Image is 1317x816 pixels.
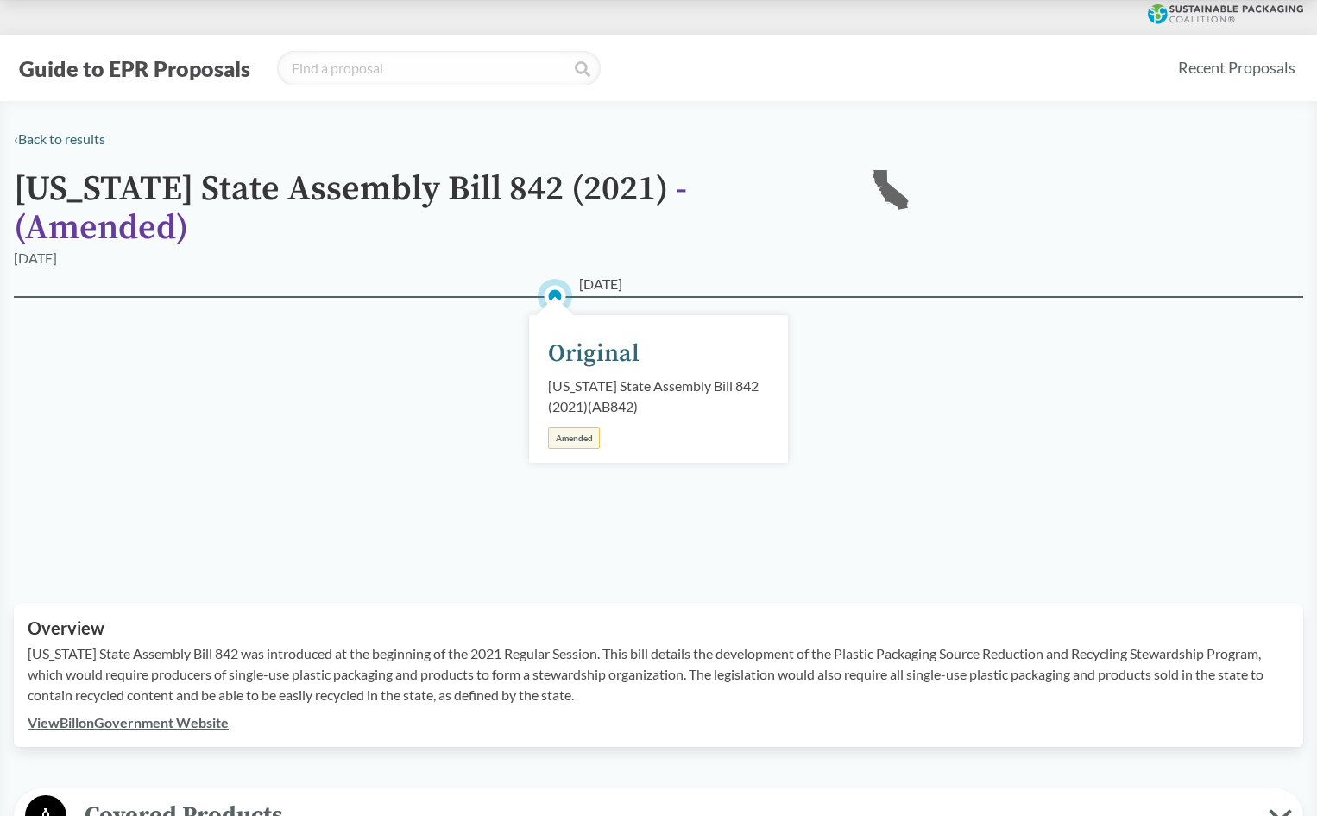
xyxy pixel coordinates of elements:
div: [DATE] [14,248,57,269]
span: [DATE] [579,274,622,294]
a: ‹Back to results [14,130,105,147]
input: Find a proposal [277,51,601,85]
h2: Overview [28,618,1289,638]
span: - ( Amended ) [14,168,687,250]
p: [US_STATE] State Assembly Bill 842 was introduced at the beginning of the 2021 Regular Session. T... [28,643,1289,705]
div: Amended [548,427,600,449]
a: Recent Proposals [1170,48,1303,87]
h1: [US_STATE] State Assembly Bill 842 (2021) [14,170,842,248]
button: Guide to EPR Proposals [14,54,255,82]
div: Original [548,336,640,372]
a: ViewBillonGovernment Website [28,714,229,731]
div: [US_STATE] State Assembly Bill 842 (2021) ( AB842 ) [548,376,769,417]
